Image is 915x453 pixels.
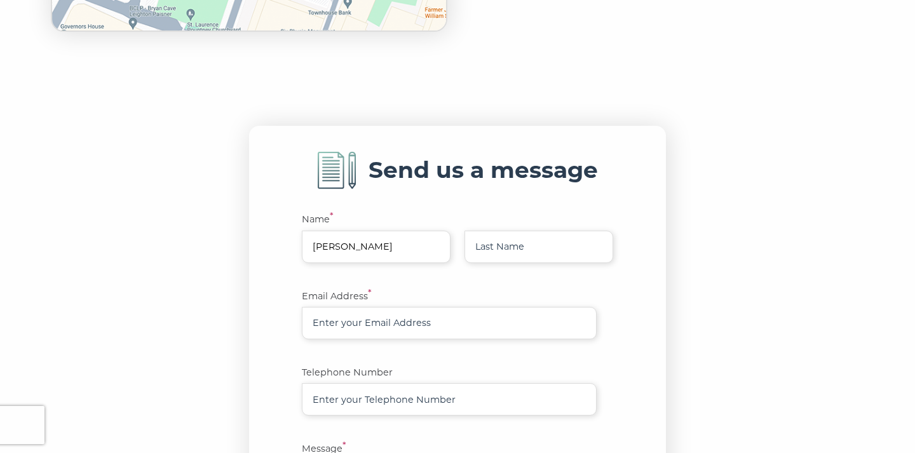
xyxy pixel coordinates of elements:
[302,289,397,304] label: Email Address
[302,231,451,263] input: First Name
[302,307,597,339] input: Enter your Email Address
[369,156,598,184] h3: Send us a message
[302,383,597,416] input: Enter your Telephone Number
[464,231,613,263] input: Last Name
[302,365,397,380] label: Telephone Number
[318,151,356,189] img: form-write-icon.png
[302,212,397,227] label: Name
